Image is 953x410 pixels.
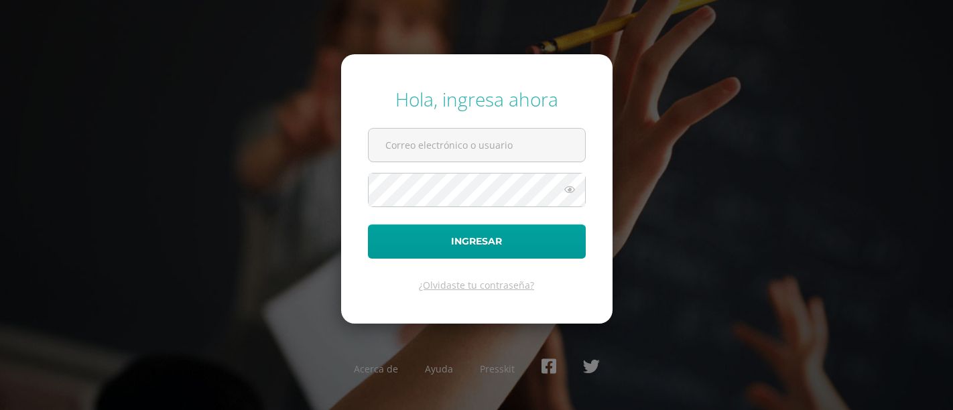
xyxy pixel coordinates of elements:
a: Presskit [480,362,515,375]
button: Ingresar [368,224,586,259]
div: Hola, ingresa ahora [368,86,586,112]
a: ¿Olvidaste tu contraseña? [419,279,534,291]
a: Ayuda [425,362,453,375]
a: Acerca de [354,362,398,375]
input: Correo electrónico o usuario [369,129,585,161]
